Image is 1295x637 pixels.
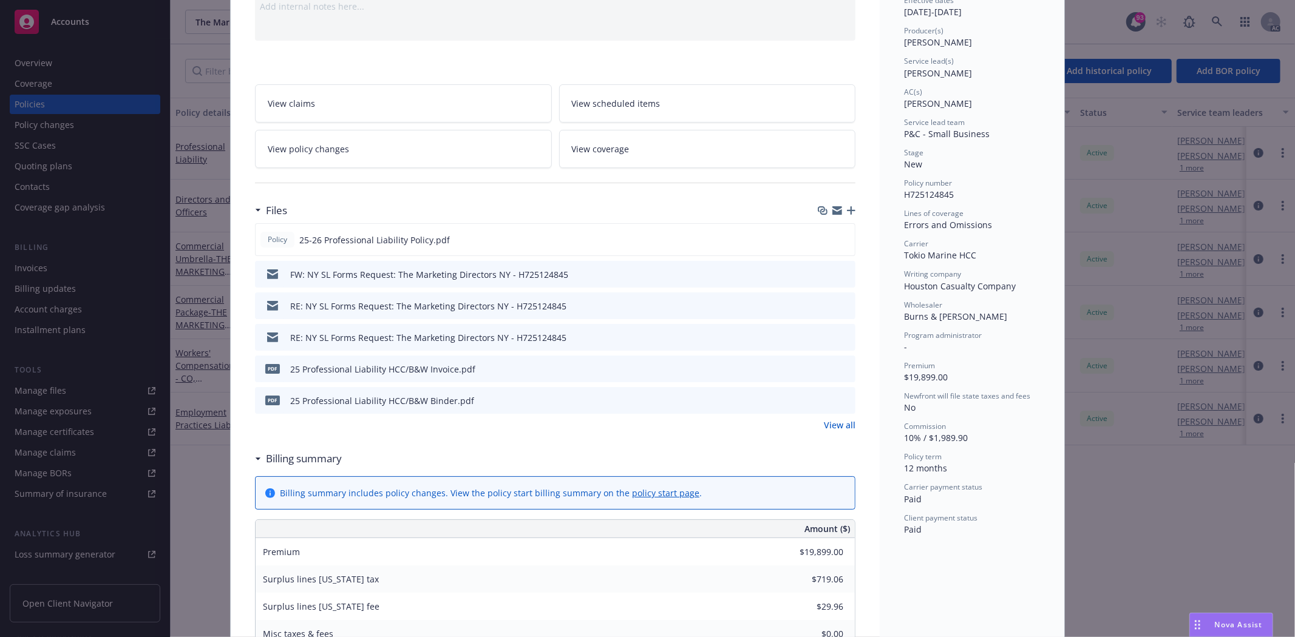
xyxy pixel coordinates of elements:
[904,208,964,218] span: Lines of coverage
[255,84,552,123] a: View claims
[904,269,961,279] span: Writing company
[840,363,851,376] button: preview file
[904,524,922,535] span: Paid
[904,493,922,505] span: Paid
[1189,613,1273,637] button: Nova Assist
[263,546,300,558] span: Premium
[266,451,342,467] h3: Billing summary
[904,300,942,310] span: Wholesaler
[904,482,982,492] span: Carrier payment status
[904,87,922,97] span: AC(s)
[820,363,830,376] button: download file
[840,300,851,312] button: preview file
[290,363,475,376] div: 25 Professional Liability HCC/B&W Invoice.pdf
[290,331,566,344] div: RE: NY SL Forms Request: The Marketing Directors NY - H725124845
[772,543,851,561] input: 0.00
[904,178,952,188] span: Policy number
[265,396,280,405] span: pdf
[904,402,916,413] span: No
[904,371,948,383] span: $19,899.00
[904,128,990,140] span: P&C - Small Business
[268,97,315,110] span: View claims
[255,130,552,168] a: View policy changes
[904,360,935,371] span: Premium
[840,331,851,344] button: preview file
[265,234,290,245] span: Policy
[265,364,280,373] span: pdf
[1215,619,1263,630] span: Nova Assist
[559,130,856,168] a: View coverage
[839,234,850,246] button: preview file
[904,67,972,79] span: [PERSON_NAME]
[904,311,1007,322] span: Burns & [PERSON_NAME]
[572,97,661,110] span: View scheduled items
[772,570,851,588] input: 0.00
[824,419,855,431] a: View all
[904,249,976,261] span: Tokio Marine HCC
[290,300,566,312] div: RE: NY SL Forms Request: The Marketing Directors NY - H725124845
[904,341,907,352] span: -
[904,158,922,170] span: New
[820,234,829,246] button: download file
[820,268,830,281] button: download file
[904,98,972,109] span: [PERSON_NAME]
[255,203,287,218] div: Files
[1190,613,1205,636] div: Drag to move
[904,25,943,36] span: Producer(s)
[559,84,856,123] a: View scheduled items
[255,451,342,467] div: Billing summary
[904,238,928,249] span: Carrier
[572,143,630,155] span: View coverage
[904,513,977,523] span: Client payment status
[904,56,954,66] span: Service lead(s)
[904,462,947,474] span: 12 months
[820,331,830,344] button: download file
[280,487,702,499] div: Billing summary includes policy changes. View the policy start billing summary on the .
[904,391,1030,401] span: Newfront will file state taxes and fees
[904,189,954,200] span: H725124845
[804,522,850,535] span: Amount ($)
[820,300,830,312] button: download file
[840,268,851,281] button: preview file
[263,601,379,612] span: Surplus lines [US_STATE] fee
[904,147,923,158] span: Stage
[904,280,1016,292] span: Houston Casualty Company
[904,117,965,127] span: Service lead team
[263,573,379,585] span: Surplus lines [US_STATE] tax
[904,451,942,462] span: Policy term
[904,219,992,231] span: Errors and Omissions
[820,394,830,407] button: download file
[904,36,972,48] span: [PERSON_NAME]
[840,394,851,407] button: preview file
[632,487,699,499] a: policy start page
[904,432,968,443] span: 10% / $1,989.90
[268,143,349,155] span: View policy changes
[904,421,946,431] span: Commission
[290,268,568,281] div: FW: NY SL Forms Request: The Marketing Directors NY - H725124845
[299,234,450,246] span: 25-26 Professional Liability Policy.pdf
[266,203,287,218] h3: Files
[904,330,982,340] span: Program administrator
[772,598,851,616] input: 0.00
[290,394,474,407] div: 25 Professional Liability HCC/B&W Binder.pdf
